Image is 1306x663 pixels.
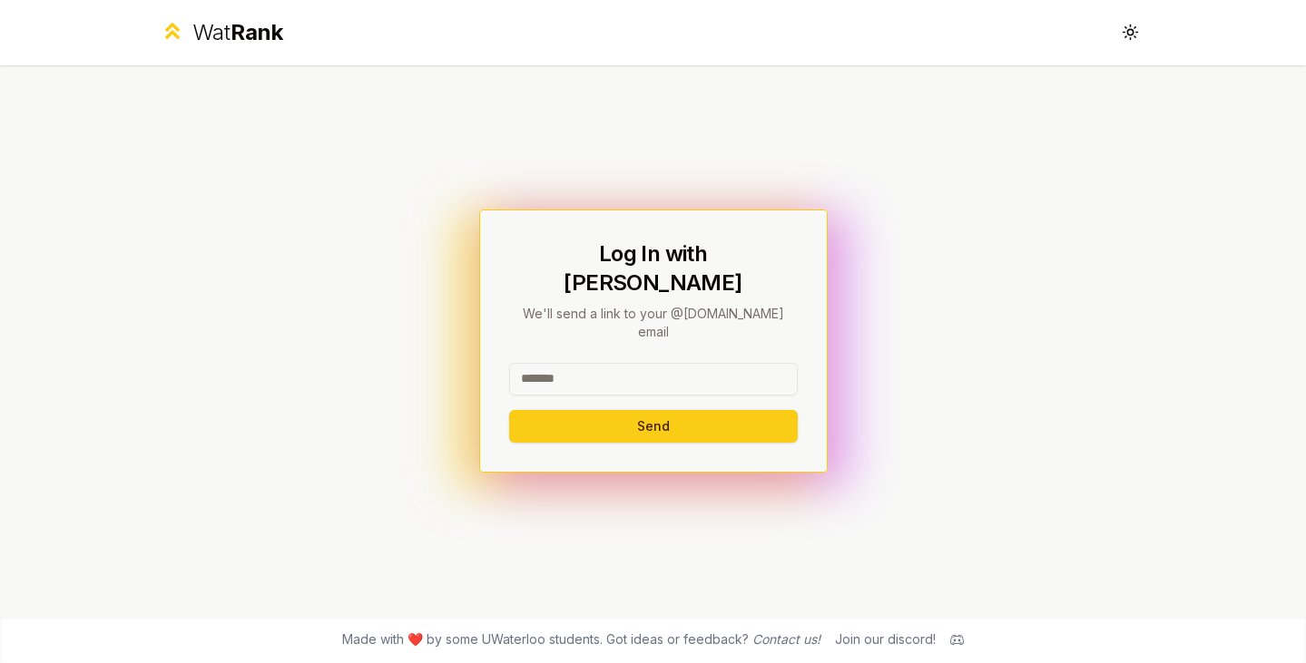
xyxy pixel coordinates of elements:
[160,18,284,47] a: WatRank
[342,630,820,648] span: Made with ❤️ by some UWaterloo students. Got ideas or feedback?
[752,631,820,647] a: Contact us!
[509,305,798,341] p: We'll send a link to your @[DOMAIN_NAME] email
[509,410,798,443] button: Send
[835,630,936,648] div: Join our discord!
[509,239,798,297] h1: Log In with [PERSON_NAME]
[192,18,283,47] div: Wat
[231,19,283,45] span: Rank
